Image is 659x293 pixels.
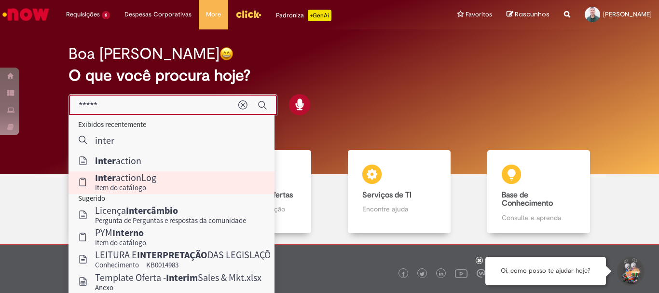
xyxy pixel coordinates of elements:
span: Favoritos [466,10,492,19]
b: Serviços de TI [362,190,412,200]
span: Despesas Corporativas [124,10,192,19]
div: Oi, como posso te ajudar hoje? [485,257,606,285]
p: Encontre ajuda [362,204,436,214]
img: logo_footer_facebook.png [401,272,406,277]
a: Tirar dúvidas Tirar dúvidas com Lupi Assist e Gen Ai [51,150,190,234]
span: [PERSON_NAME] [603,10,652,18]
img: logo_footer_twitter.png [420,272,425,277]
img: happy-face.png [220,47,233,61]
a: Serviços de TI Encontre ajuda [329,150,469,234]
span: More [206,10,221,19]
span: Requisições [66,10,100,19]
img: logo_footer_linkedin.png [439,271,444,277]
h2: O que você procura hoje? [69,67,590,84]
div: Padroniza [276,10,331,21]
h2: Boa [PERSON_NAME] [69,45,220,62]
a: Base de Conhecimento Consulte e aprenda [469,150,608,234]
p: Consulte e aprenda [502,213,575,223]
img: ServiceNow [1,5,51,24]
img: click_logo_yellow_360x200.png [235,7,261,21]
span: 6 [102,11,110,19]
b: Base de Conhecimento [502,190,553,209]
img: logo_footer_youtube.png [455,267,467,279]
p: +GenAi [308,10,331,21]
span: Rascunhos [515,10,549,19]
a: Rascunhos [507,10,549,19]
img: logo_footer_workplace.png [477,269,485,278]
button: Iniciar Conversa de Suporte [616,257,645,286]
